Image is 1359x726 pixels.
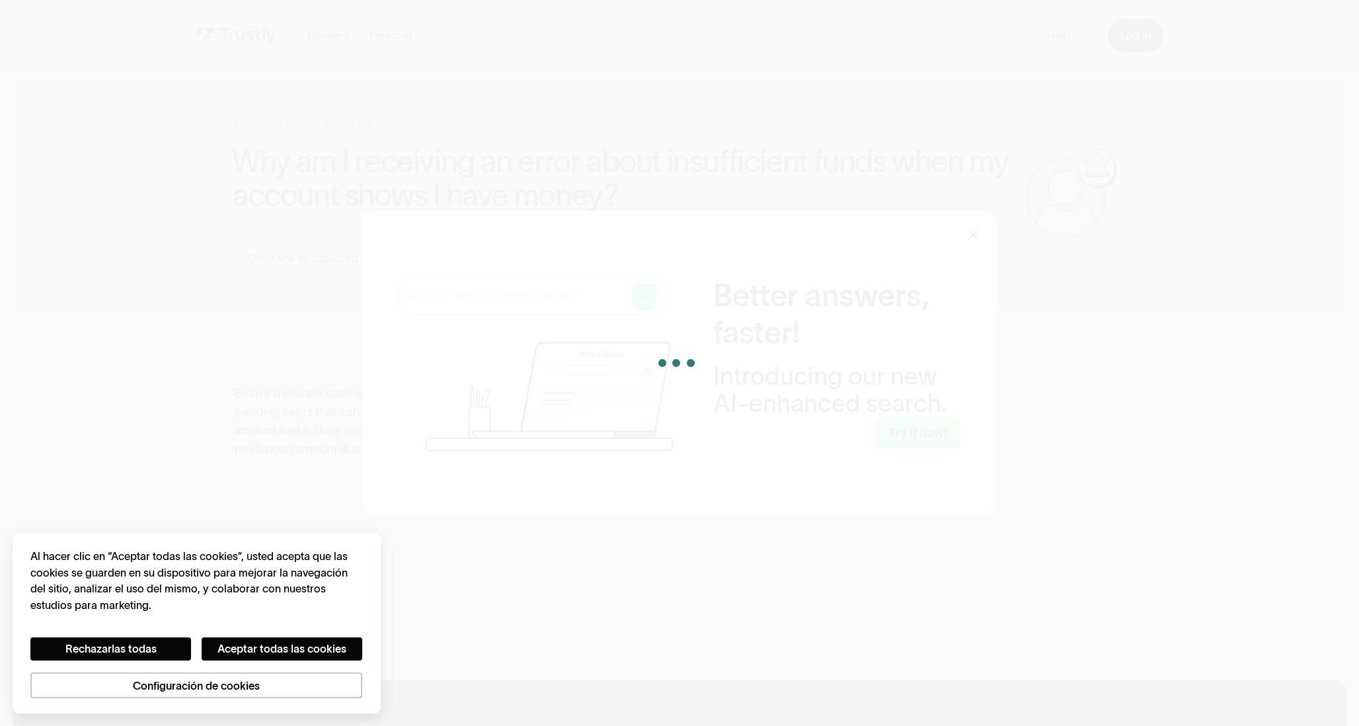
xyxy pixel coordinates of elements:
div: Cookie banner [13,533,381,713]
button: Aceptar todas las cookies [202,637,362,661]
button: Configuración de cookies [30,672,362,698]
div: Privacidad [30,548,362,698]
div: Al hacer clic en “Aceptar todas las cookies”, usted acepta que las cookies se guarden en su dispo... [30,548,362,613]
button: Rechazarlas todas [30,637,191,661]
